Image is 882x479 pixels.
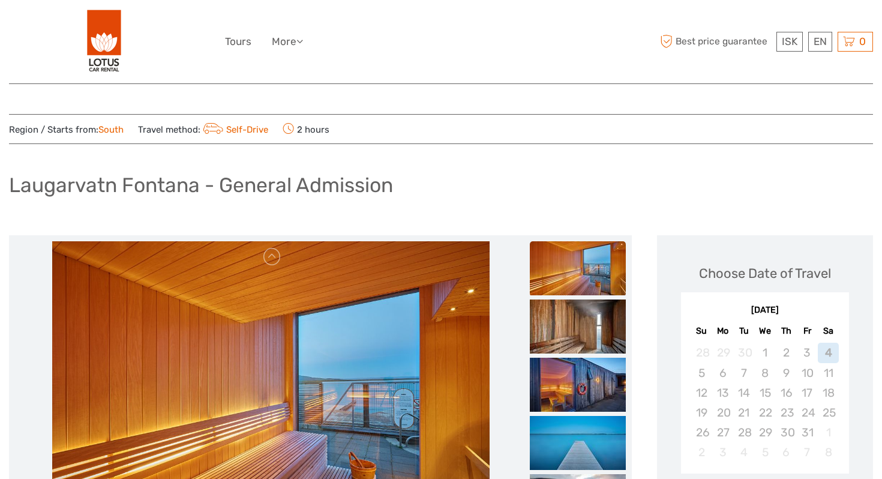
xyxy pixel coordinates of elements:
[87,9,122,74] img: 443-e2bd2384-01f0-477a-b1bf-f993e7f52e7d_logo_big.png
[754,343,775,363] div: Not available Wednesday, October 1st, 2025
[776,403,797,423] div: Not available Thursday, October 23rd, 2025
[754,403,775,423] div: Not available Wednesday, October 22nd, 2025
[699,264,831,283] div: Choose Date of Travel
[712,383,733,403] div: Not available Monday, October 13th, 2025
[818,442,839,462] div: Not available Saturday, November 8th, 2025
[754,323,775,339] div: We
[857,35,868,47] span: 0
[818,363,839,383] div: Not available Saturday, October 11th, 2025
[733,442,754,462] div: Not available Tuesday, November 4th, 2025
[691,403,712,423] div: Not available Sunday, October 19th, 2025
[797,323,818,339] div: Fr
[733,343,754,363] div: Not available Tuesday, September 30th, 2025
[733,323,754,339] div: Tu
[712,423,733,442] div: Not available Monday, October 27th, 2025
[754,363,775,383] div: Not available Wednesday, October 8th, 2025
[797,343,818,363] div: Not available Friday, October 3rd, 2025
[712,323,733,339] div: Mo
[712,442,733,462] div: Not available Monday, November 3rd, 2025
[818,423,839,442] div: Not available Saturday, November 1st, 2025
[272,33,303,50] a: More
[691,383,712,403] div: Not available Sunday, October 12th, 2025
[776,323,797,339] div: Th
[530,416,626,470] img: 63f858b0f4b24b43b858a0bd69d5decf_slider_thumbnail.jpg
[797,403,818,423] div: Not available Friday, October 24th, 2025
[733,383,754,403] div: Not available Tuesday, October 14th, 2025
[818,383,839,403] div: Not available Saturday, October 18th, 2025
[733,423,754,442] div: Not available Tuesday, October 28th, 2025
[797,442,818,462] div: Not available Friday, November 7th, 2025
[776,442,797,462] div: Not available Thursday, November 6th, 2025
[754,442,775,462] div: Not available Wednesday, November 5th, 2025
[818,323,839,339] div: Sa
[691,442,712,462] div: Not available Sunday, November 2nd, 2025
[754,383,775,403] div: Not available Wednesday, October 15th, 2025
[200,124,268,135] a: Self-Drive
[681,304,849,317] div: [DATE]
[691,323,712,339] div: Su
[685,343,845,462] div: month 2025-10
[712,403,733,423] div: Not available Monday, October 20th, 2025
[9,124,124,136] span: Region / Starts from:
[797,363,818,383] div: Not available Friday, October 10th, 2025
[138,121,268,137] span: Travel method:
[9,173,393,197] h1: Laugarvatn Fontana - General Admission
[283,121,329,137] span: 2 hours
[657,32,773,52] span: Best price guarantee
[782,35,797,47] span: ISK
[530,241,626,295] img: fc8e46819e9f4029862fea1381ff1ac9_slider_thumbnail.jpg
[530,358,626,412] img: 4ec26c99e97140bfa7193ac549bcd445_slider_thumbnail.jpg
[808,32,832,52] div: EN
[712,343,733,363] div: Not available Monday, September 29th, 2025
[776,423,797,442] div: Not available Thursday, October 30th, 2025
[691,423,712,442] div: Not available Sunday, October 26th, 2025
[225,33,251,50] a: Tours
[98,124,124,135] a: South
[733,363,754,383] div: Not available Tuesday, October 7th, 2025
[733,403,754,423] div: Not available Tuesday, October 21st, 2025
[776,363,797,383] div: Not available Thursday, October 9th, 2025
[530,300,626,354] img: 6a26c0a5998f4013a79cca8899ae972d_slider_thumbnail.jpg
[691,363,712,383] div: Not available Sunday, October 5th, 2025
[776,343,797,363] div: Not available Thursday, October 2nd, 2025
[691,343,712,363] div: Not available Sunday, September 28th, 2025
[754,423,775,442] div: Not available Wednesday, October 29th, 2025
[797,383,818,403] div: Not available Friday, October 17th, 2025
[797,423,818,442] div: Not available Friday, October 31st, 2025
[712,363,733,383] div: Not available Monday, October 6th, 2025
[776,383,797,403] div: Not available Thursday, October 16th, 2025
[818,343,839,363] div: Not available Saturday, October 4th, 2025
[818,403,839,423] div: Not available Saturday, October 25th, 2025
